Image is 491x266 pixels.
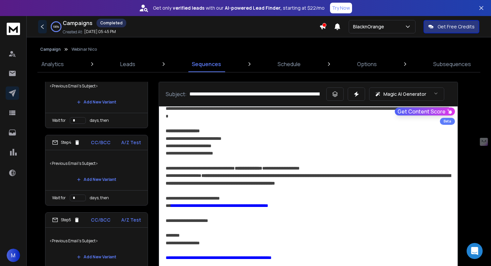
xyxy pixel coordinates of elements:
[71,47,97,52] p: Webinar Nico
[40,47,61,52] button: Campaign
[71,173,122,186] button: Add New Variant
[429,56,475,72] a: Subsequences
[330,3,352,13] button: Try Now
[120,60,135,68] p: Leads
[225,5,282,11] strong: AI-powered Lead Finder,
[63,29,83,35] p: Created At:
[173,5,204,11] strong: verified leads
[97,19,126,27] div: Completed
[52,140,80,146] div: Step 4
[53,25,59,29] p: 100 %
[116,56,139,72] a: Leads
[332,5,350,11] p: Try Now
[45,135,148,206] li: Step4CC/BCCA/Z Test<Previous Email's Subject>Add New VariantWait fordays, then
[52,195,66,201] p: Wait for
[467,243,483,259] div: Open Intercom Messenger
[424,20,479,33] button: Get Free Credits
[84,29,116,34] p: [DATE] 05:45 PM
[71,95,122,109] button: Add New Variant
[369,87,444,101] button: Magic AI Generator
[41,60,64,68] p: Analytics
[7,249,20,262] button: M
[153,5,325,11] p: Get only with our starting at $22/mo
[395,107,455,115] button: Get Content Score
[71,250,122,264] button: Add New Variant
[49,232,144,250] p: <Previous Email's Subject>
[52,118,66,123] p: Wait for
[166,90,187,98] p: Subject:
[45,57,148,128] li: Step3CC/BCCA/Z Test<Previous Email's Subject>Add New VariantWait fordays, then
[438,23,475,30] p: Get Free Credits
[353,56,381,72] a: Options
[7,23,20,35] img: logo
[37,56,68,72] a: Analytics
[91,139,111,146] p: CC/BCC
[357,60,377,68] p: Options
[90,118,109,123] p: days, then
[90,195,109,201] p: days, then
[353,23,387,30] p: BlacknOrange
[91,217,111,223] p: CC/BCC
[433,60,471,68] p: Subsequences
[278,60,301,68] p: Schedule
[121,139,141,146] p: A/Z Test
[52,217,80,223] div: Step 5
[121,217,141,223] p: A/Z Test
[383,91,426,97] p: Magic AI Generator
[49,77,144,95] p: <Previous Email's Subject>
[440,118,455,125] div: Beta
[274,56,305,72] a: Schedule
[192,60,221,68] p: Sequences
[188,56,225,72] a: Sequences
[49,154,144,173] p: <Previous Email's Subject>
[63,19,93,27] h1: Campaigns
